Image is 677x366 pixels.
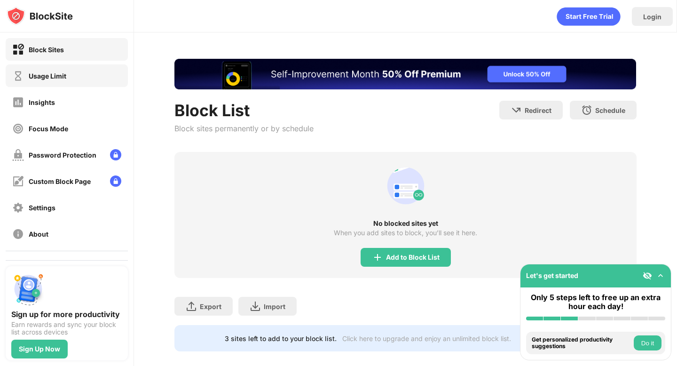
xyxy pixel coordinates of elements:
[225,334,337,342] div: 3 sites left to add to your block list.
[29,204,55,212] div: Settings
[634,335,661,350] button: Do it
[29,98,55,106] div: Insights
[656,271,665,280] img: omni-setup-toggle.svg
[174,220,636,227] div: No blocked sites yet
[110,175,121,187] img: lock-menu.svg
[110,149,121,160] img: lock-menu.svg
[12,228,24,240] img: about-off.svg
[334,229,477,237] div: When you add sites to block, you’ll see it here.
[386,254,440,261] div: Add to Block List
[12,44,24,56] img: block-on.svg
[526,271,578,279] div: Let's get started
[174,124,314,133] div: Block sites permanently or by schedule
[174,59,636,89] iframe: Banner
[7,7,73,25] img: logo-blocksite.svg
[29,46,64,54] div: Block Sites
[29,151,96,159] div: Password Protection
[12,149,24,161] img: password-protection-off.svg
[643,271,652,280] img: eye-not-visible.svg
[525,106,551,114] div: Redirect
[532,336,631,350] div: Get personalized productivity suggestions
[643,13,661,21] div: Login
[12,70,24,82] img: time-usage-off.svg
[342,334,511,342] div: Click here to upgrade and enjoy an unlimited block list.
[29,72,66,80] div: Usage Limit
[200,302,221,310] div: Export
[557,7,621,26] div: animation
[11,310,122,319] div: Sign up for more productivity
[29,230,48,238] div: About
[12,175,24,187] img: customize-block-page-off.svg
[264,302,285,310] div: Import
[383,163,428,208] div: animation
[12,202,24,214] img: settings-off.svg
[174,101,314,120] div: Block List
[11,321,122,336] div: Earn rewards and sync your block list across devices
[29,125,68,133] div: Focus Mode
[12,123,24,135] img: focus-off.svg
[12,96,24,108] img: insights-off.svg
[595,106,625,114] div: Schedule
[19,345,60,353] div: Sign Up Now
[526,293,665,311] div: Only 5 steps left to free up an extra hour each day!
[11,272,45,306] img: push-signup.svg
[29,177,91,185] div: Custom Block Page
